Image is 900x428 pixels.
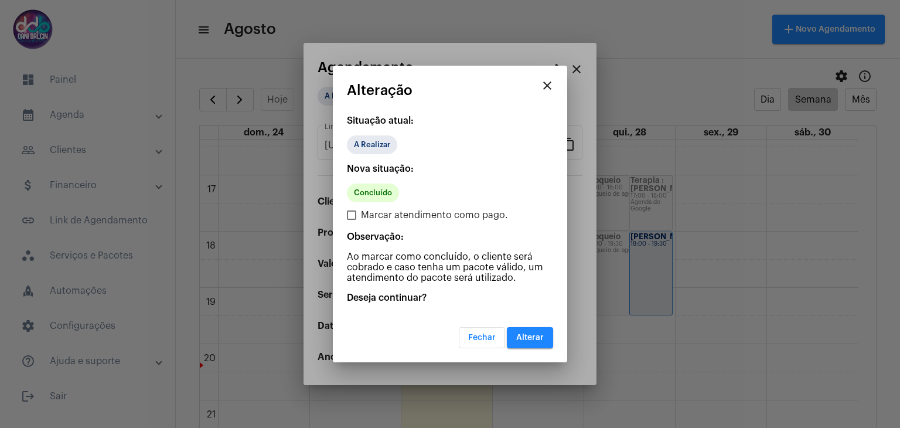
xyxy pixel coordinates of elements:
mat-chip: Concluído [347,184,399,202]
button: Fechar [459,327,505,348]
p: Observação: [347,232,553,242]
p: Situação atual: [347,116,553,126]
p: Deseja continuar? [347,293,553,303]
span: Alterar [516,334,544,342]
p: Ao marcar como concluído, o cliente será cobrado e caso tenha um pacote válido, um atendimento do... [347,252,553,283]
span: Marcar atendimento como pago. [361,208,508,222]
mat-icon: close [540,79,554,93]
span: Fechar [468,334,496,342]
mat-chip: A Realizar [347,135,397,154]
p: Nova situação: [347,164,553,174]
span: Alteração [347,83,412,98]
button: Alterar [507,327,553,348]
